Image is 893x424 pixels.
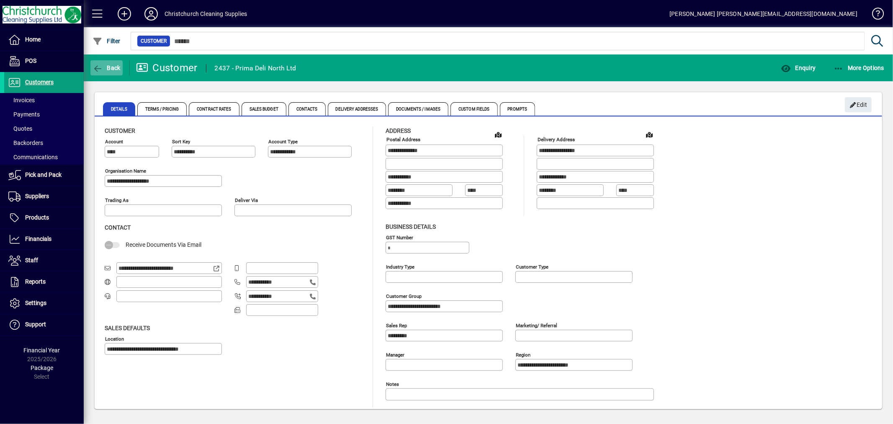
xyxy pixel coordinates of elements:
[4,136,84,150] a: Backorders
[165,7,247,21] div: Christchurch Cleaning Supplies
[386,127,411,134] span: Address
[105,197,129,203] mat-label: Trading as
[126,241,201,248] span: Receive Documents Via Email
[137,102,187,116] span: Terms / Pricing
[105,168,146,174] mat-label: Organisation name
[779,60,818,75] button: Enquiry
[834,65,885,71] span: More Options
[103,102,135,116] span: Details
[386,234,413,240] mat-label: GST Number
[235,197,258,203] mat-label: Deliver via
[25,171,62,178] span: Pick and Pack
[25,214,49,221] span: Products
[516,322,557,328] mat-label: Marketing/ Referral
[8,111,40,118] span: Payments
[25,257,38,264] span: Staff
[500,102,535,116] span: Prompts
[189,102,239,116] span: Contract Rates
[25,300,46,306] span: Settings
[516,352,530,357] mat-label: Region
[242,102,286,116] span: Sales Budget
[8,125,32,132] span: Quotes
[4,271,84,292] a: Reports
[781,65,816,71] span: Enquiry
[105,224,131,231] span: Contact
[516,264,548,269] mat-label: Customer type
[105,336,124,341] mat-label: Location
[4,51,84,72] a: POS
[386,223,436,230] span: Business details
[93,65,121,71] span: Back
[8,140,43,146] span: Backorders
[105,139,123,145] mat-label: Account
[845,97,872,112] button: Edit
[288,102,326,116] span: Contacts
[25,79,54,85] span: Customers
[25,193,49,199] span: Suppliers
[386,381,399,387] mat-label: Notes
[268,139,298,145] mat-label: Account Type
[4,93,84,107] a: Invoices
[105,127,135,134] span: Customer
[386,352,404,357] mat-label: Manager
[849,98,867,112] span: Edit
[4,122,84,136] a: Quotes
[25,36,41,43] span: Home
[4,314,84,335] a: Support
[669,7,857,21] div: [PERSON_NAME] [PERSON_NAME][EMAIL_ADDRESS][DOMAIN_NAME]
[90,34,123,49] button: Filter
[31,365,53,371] span: Package
[25,321,46,328] span: Support
[866,2,883,29] a: Knowledge Base
[4,150,84,164] a: Communications
[136,61,198,75] div: Customer
[450,102,497,116] span: Custom Fields
[386,293,422,299] mat-label: Customer group
[25,278,46,285] span: Reports
[24,347,60,354] span: Financial Year
[215,62,296,75] div: 2437 - Prima Deli North Ltd
[4,250,84,271] a: Staff
[328,102,386,116] span: Delivery Addresses
[388,102,448,116] span: Documents / Images
[8,154,58,160] span: Communications
[4,207,84,228] a: Products
[141,37,167,45] span: Customer
[386,322,407,328] mat-label: Sales rep
[386,264,414,269] mat-label: Industry type
[4,293,84,314] a: Settings
[93,38,121,44] span: Filter
[111,6,138,21] button: Add
[8,97,35,103] span: Invoices
[643,128,656,141] a: View on map
[492,128,505,141] a: View on map
[4,165,84,186] a: Pick and Pack
[138,6,165,21] button: Profile
[172,139,190,145] mat-label: Sort key
[4,29,84,50] a: Home
[90,60,123,75] button: Back
[105,325,150,331] span: Sales defaults
[25,57,36,64] span: POS
[4,186,84,207] a: Suppliers
[84,60,130,75] app-page-header-button: Back
[4,229,84,250] a: Financials
[4,107,84,122] a: Payments
[25,235,51,242] span: Financials
[831,60,887,75] button: More Options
